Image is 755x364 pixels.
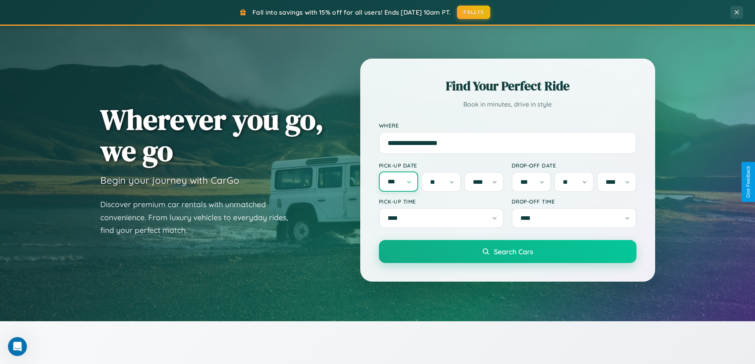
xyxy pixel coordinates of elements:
[745,166,751,198] div: Give Feedback
[379,122,636,129] label: Where
[512,162,636,169] label: Drop-off Date
[494,247,533,256] span: Search Cars
[379,198,504,205] label: Pick-up Time
[379,99,636,110] p: Book in minutes, drive in style
[100,104,324,166] h1: Wherever you go, we go
[379,162,504,169] label: Pick-up Date
[379,77,636,95] h2: Find Your Perfect Ride
[512,198,636,205] label: Drop-off Time
[379,240,636,263] button: Search Cars
[100,198,298,237] p: Discover premium car rentals with unmatched convenience. From luxury vehicles to everyday rides, ...
[252,8,451,16] span: Fall into savings with 15% off for all users! Ends [DATE] 10am PT.
[8,337,27,356] iframe: Intercom live chat
[457,6,490,19] button: FALL15
[100,174,239,186] h3: Begin your journey with CarGo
